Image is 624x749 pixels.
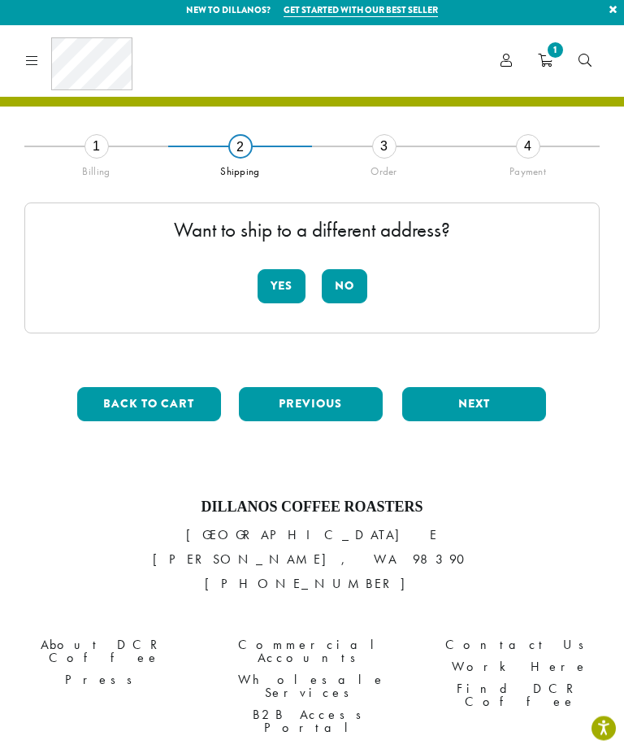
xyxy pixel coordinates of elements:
a: Get started with our best seller [284,4,438,18]
button: Next [402,388,546,422]
a: Work Here [428,656,612,678]
span: 1 [544,40,566,62]
a: Contact Us [428,634,612,656]
a: Commercial Accounts [220,634,404,669]
div: 1 [84,135,109,159]
a: Find DCR Coffee [428,678,612,713]
div: 3 [372,135,396,159]
a: Press [12,669,196,691]
a: B2B Access Portal [220,704,404,739]
button: Back to cart [77,388,221,422]
p: [GEOGRAPHIC_DATA] E [PERSON_NAME], WA 98390 [12,524,612,597]
button: No [322,270,367,304]
a: About DCR Coffee [12,634,196,669]
div: 2 [228,135,253,159]
div: 4 [516,135,540,159]
div: Shipping [168,159,312,179]
div: Order [312,159,456,179]
button: Previous [239,388,383,422]
div: Payment [456,159,600,179]
h4: Dillanos Coffee Roasters [12,499,612,517]
a: Wholesale Services [220,669,404,704]
a: Search [565,48,604,75]
p: Want to ship to a different address? [41,220,583,241]
div: Billing [24,159,168,179]
button: Yes [258,270,305,304]
a: [PHONE_NUMBER] [205,576,420,593]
